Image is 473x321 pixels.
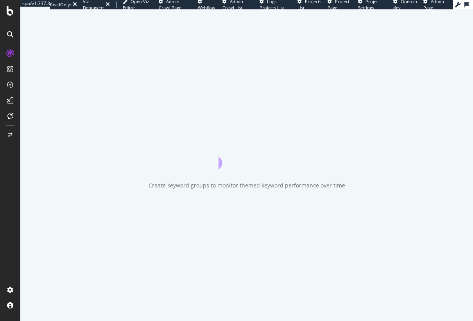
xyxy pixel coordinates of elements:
[219,141,275,169] div: animation
[198,5,215,11] span: Webflow
[149,182,345,189] div: Create keyword groups to monitor themed keyword performance over time
[50,2,71,8] div: ReadOnly:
